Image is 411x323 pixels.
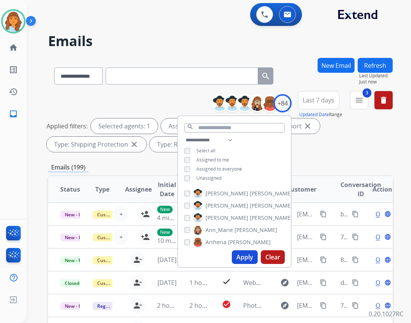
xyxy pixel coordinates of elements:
[196,147,215,154] span: Select all
[352,233,359,240] mat-icon: content_copy
[384,211,391,217] mat-icon: language
[303,99,334,102] span: Last 7 days
[189,278,221,287] span: 1 hour ago
[9,65,18,74] mat-icon: list_alt
[280,301,289,310] mat-icon: explore
[297,278,316,287] span: [EMAIL_ADDRESS][DOMAIN_NAME]
[157,180,177,198] span: Initial Date
[320,211,327,217] mat-icon: content_copy
[48,163,88,172] p: Emails (199)
[133,278,142,287] mat-icon: person_remove
[157,214,198,222] span: 4 minutes ago
[359,79,393,85] span: Just now
[318,58,355,73] button: New Email
[299,112,329,118] button: Updated Date
[157,237,201,245] span: 10 minutes ago
[205,202,248,209] span: [PERSON_NAME]
[149,137,225,152] div: Type: Reguard CS
[47,122,88,131] p: Applied filters:
[9,43,18,52] mat-icon: home
[384,233,391,240] mat-icon: language
[376,209,391,219] span: Open
[376,278,391,287] span: Open
[130,140,139,149] mat-icon: close
[133,255,142,264] mat-icon: person_remove
[205,214,248,222] span: [PERSON_NAME]
[9,87,18,96] mat-icon: history
[93,256,142,264] span: Customer Support
[3,11,24,32] img: avatar
[298,91,339,109] button: Last 7 days
[141,232,150,241] mat-icon: person_add
[133,301,142,310] mat-icon: person_remove
[261,250,285,264] button: Clear
[93,302,127,310] span: Reguard CS
[222,300,231,309] mat-icon: check_circle
[141,209,150,219] mat-icon: person_add
[384,256,391,263] mat-icon: language
[320,279,327,286] mat-icon: content_copy
[355,96,364,105] mat-icon: menu
[376,255,391,264] span: Open
[189,301,224,310] span: 2 hours ago
[250,190,292,197] span: [PERSON_NAME]
[352,279,359,286] mat-icon: content_copy
[320,256,327,263] mat-icon: content_copy
[384,279,391,286] mat-icon: language
[119,209,123,219] span: +
[48,34,393,49] h2: Emails
[196,175,222,181] span: Unassigned
[360,176,393,203] th: Action
[273,94,292,112] div: +84
[161,118,220,134] div: Assigned to me
[157,278,177,287] span: [DATE]
[205,238,226,246] span: Artheria
[196,166,242,172] span: Assigned to everyone
[358,58,393,73] button: Refresh
[359,73,393,79] span: Last Updated:
[47,137,146,152] div: Type: Shipping Protection
[234,226,277,234] span: [PERSON_NAME]
[93,211,142,219] span: Customer Support
[379,96,388,105] mat-icon: delete
[157,206,173,213] p: New
[222,277,231,286] mat-icon: check
[320,302,327,309] mat-icon: content_copy
[91,118,158,134] div: Selected agents: 1
[261,72,270,81] mat-icon: search
[287,185,316,194] span: Customer
[205,226,233,234] span: Ann_Marie
[196,157,229,163] span: Assigned to me
[157,256,177,264] span: [DATE]
[250,214,292,222] span: [PERSON_NAME]
[60,185,80,194] span: Status
[157,301,191,310] span: 2 hours ago
[232,250,258,264] button: Apply
[369,309,403,318] p: 0.20.1027RC
[376,232,391,241] span: Open
[9,109,18,118] mat-icon: inbox
[280,278,289,287] mat-icon: explore
[228,238,271,246] span: [PERSON_NAME]
[376,301,391,310] span: Open
[340,180,381,198] span: Conversation ID
[113,206,128,222] button: +
[243,301,264,310] span: Photos
[384,302,391,309] mat-icon: language
[157,229,173,236] p: New
[297,255,316,264] span: [EMAIL_ADDRESS][DOMAIN_NAME]
[350,91,368,109] button: 3
[352,302,359,309] mat-icon: content_copy
[113,229,128,245] button: +
[352,211,359,217] mat-icon: content_copy
[60,256,95,264] span: New - Reply
[320,233,327,240] mat-icon: content_copy
[303,122,312,131] mat-icon: close
[93,233,142,241] span: Customer Support
[95,185,109,194] span: Type
[60,233,96,241] span: New - Initial
[125,185,152,194] span: Assignee
[60,211,96,219] span: New - Initial
[299,111,342,118] span: Range
[250,202,292,209] span: [PERSON_NAME]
